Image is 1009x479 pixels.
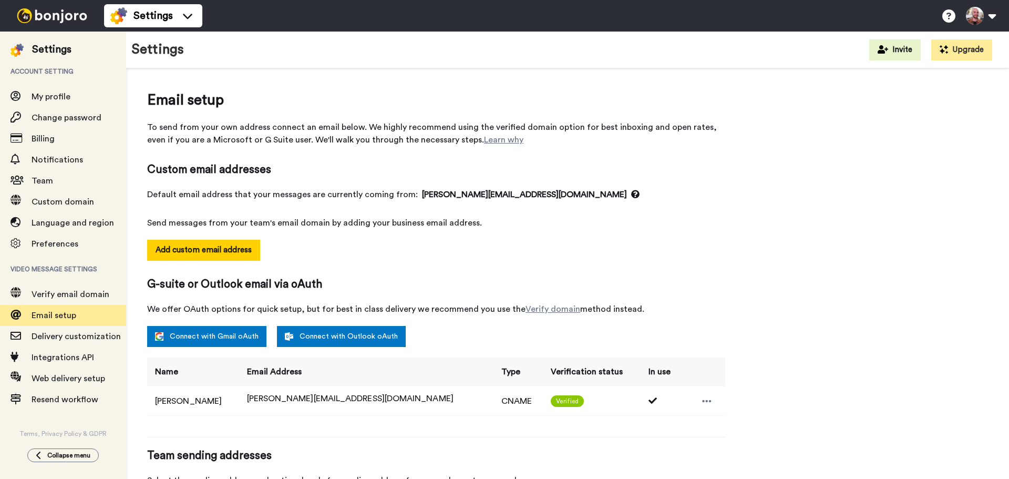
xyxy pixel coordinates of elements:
span: G-suite or Outlook email via oAuth [147,277,725,292]
span: Team sending addresses [147,448,725,464]
span: Change password [32,114,101,122]
a: Connect with Outlook oAuth [277,326,406,347]
span: Language and region [32,219,114,227]
a: Learn why [484,136,523,144]
span: Notifications [32,156,83,164]
img: bj-logo-header-white.svg [13,8,91,23]
span: Resend workflow [32,395,98,404]
span: Billing [32,135,55,143]
i: Used 1 times [648,396,659,405]
span: Send messages from your team's email domain by adding your business email address. [147,217,725,229]
span: Custom domain [32,198,94,206]
button: Invite [869,39,921,60]
span: Email setup [147,89,725,110]
th: Verification status [543,358,641,386]
th: Type [493,358,543,386]
th: Email Address [239,358,493,386]
a: Connect with Gmail oAuth [147,326,266,347]
button: Upgrade [931,39,992,60]
button: Collapse menu [27,449,99,462]
button: Add custom email address [147,240,260,261]
span: Default email address that your messages are currently coming from: [147,188,725,201]
span: Verified [551,395,584,407]
span: We offer OAuth options for quick setup, but for best in class delivery we recommend you use the m... [147,303,725,315]
th: Name [147,358,239,386]
span: [PERSON_NAME][EMAIL_ADDRESS][DOMAIN_NAME] [247,394,454,403]
span: Email setup [32,311,76,320]
span: To send from your own address connect an email below. We highly recommend using the verified doma... [147,121,725,146]
th: In use [641,358,681,386]
span: Custom email addresses [147,162,725,178]
span: Team [32,177,53,185]
td: CNAME [493,386,543,415]
span: Settings [133,8,173,23]
span: Web delivery setup [32,374,105,383]
span: My profile [32,93,70,101]
img: google.svg [155,332,163,341]
img: settings-colored.svg [110,7,127,24]
h1: Settings [131,42,184,57]
span: Delivery customization [32,332,121,341]
span: Integrations API [32,353,94,362]
img: outlook-white.svg [285,332,293,341]
span: Verify email domain [32,290,109,299]
img: settings-colored.svg [11,44,24,57]
div: Settings [32,42,71,57]
span: [PERSON_NAME][EMAIL_ADDRESS][DOMAIN_NAME] [422,188,640,201]
span: Collapse menu [47,451,90,460]
a: Verify domain [526,305,580,313]
span: Preferences [32,240,78,248]
td: [PERSON_NAME] [147,386,239,415]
